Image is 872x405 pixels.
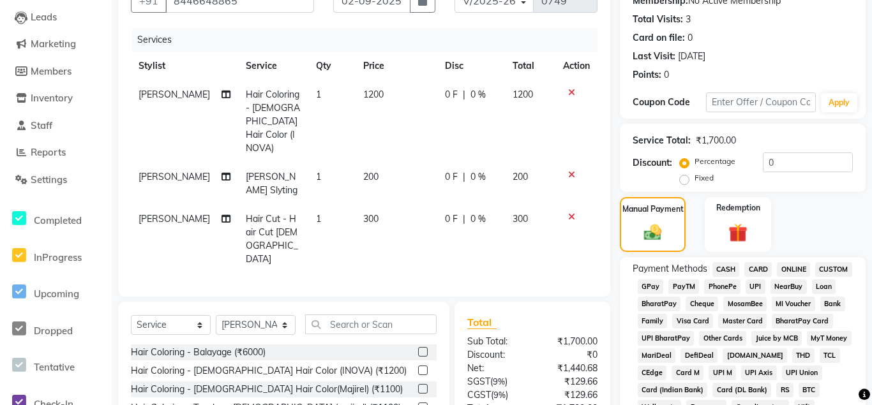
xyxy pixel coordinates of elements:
[131,383,403,396] div: Hair Coloring - [DEMOGRAPHIC_DATA] Hair Color(Majirel) (₹1100)
[633,156,672,170] div: Discount:
[363,89,384,100] span: 1200
[772,297,815,311] span: MI Voucher
[458,362,532,375] div: Net:
[458,388,532,402] div: ( )
[31,146,66,158] span: Reports
[513,89,533,100] span: 1200
[34,361,75,373] span: Tentative
[638,383,708,397] span: Card (Indian Bank)
[3,91,109,106] a: Inventory
[34,325,73,337] span: Dropped
[741,365,777,380] span: UPI Axis
[308,52,356,80] th: Qty
[688,31,693,45] div: 0
[633,50,675,63] div: Last Visit:
[458,335,532,348] div: Sub Total:
[633,13,683,26] div: Total Visits:
[696,134,736,147] div: ₹1,700.00
[470,170,486,184] span: 0 %
[31,65,71,77] span: Members
[3,119,109,133] a: Staff
[238,52,309,80] th: Service
[458,375,532,388] div: ( )
[815,262,852,277] span: CUSTOM
[131,52,238,80] th: Stylist
[633,96,706,109] div: Coupon Code
[532,348,607,362] div: ₹0
[3,64,109,79] a: Members
[706,92,816,112] input: Enter Offer / Coupon Code
[316,213,321,225] span: 1
[638,331,695,346] span: UPI BharatPay
[638,279,664,294] span: GPay
[463,88,465,101] span: |
[704,279,740,294] span: PhonePe
[712,383,771,397] span: Card (DL Bank)
[686,13,691,26] div: 3
[532,375,607,388] div: ₹129.66
[3,37,109,52] a: Marketing
[3,145,109,160] a: Reports
[3,10,109,25] a: Leads
[633,262,707,276] span: Payment Methods
[470,88,486,101] span: 0 %
[686,297,718,311] span: Cheque
[638,297,681,311] span: BharatPay
[723,297,767,311] span: MosamBee
[716,202,760,214] label: Redemption
[718,314,767,328] span: Master Card
[437,52,505,80] th: Disc
[445,212,458,226] span: 0 F
[463,212,465,226] span: |
[532,388,607,402] div: ₹129.66
[799,383,820,397] span: BTC
[782,365,822,380] span: UPI Union
[723,221,753,245] img: _gift.svg
[246,89,300,154] span: Hair Coloring - [DEMOGRAPHIC_DATA] Hair Color (INOVA)
[668,279,699,294] span: PayTM
[363,171,379,182] span: 200
[493,376,505,387] span: 9%
[31,173,67,186] span: Settings
[712,262,740,277] span: CASH
[131,364,407,378] div: Hair Coloring - [DEMOGRAPHIC_DATA] Hair Color (INOVA) (₹1200)
[3,173,109,188] a: Settings
[31,119,52,131] span: Staff
[532,335,607,348] div: ₹1,700.00
[467,389,491,401] span: CGST
[493,390,506,400] span: 9%
[363,213,379,225] span: 300
[31,11,57,23] span: Leads
[34,251,82,263] span: InProgress
[771,279,807,294] span: NearBuy
[305,314,437,334] input: Search or Scan
[356,52,437,80] th: Price
[746,279,765,294] span: UPI
[680,348,718,363] span: DefiDeal
[31,92,73,104] span: Inventory
[777,262,810,277] span: ONLINE
[723,348,787,363] span: [DOMAIN_NAME]
[34,214,82,226] span: Completed
[695,156,735,167] label: Percentage
[672,365,703,380] span: Card M
[672,314,713,328] span: Visa Card
[132,28,607,52] div: Services
[316,171,321,182] span: 1
[505,52,555,80] th: Total
[633,134,691,147] div: Service Total:
[467,316,497,329] span: Total
[139,171,210,182] span: [PERSON_NAME]
[744,262,772,277] span: CARD
[445,88,458,101] span: 0 F
[664,68,669,82] div: 0
[555,52,598,80] th: Action
[699,331,746,346] span: Other Cards
[638,223,667,243] img: _cash.svg
[638,314,668,328] span: Family
[751,331,802,346] span: Juice by MCB
[812,279,836,294] span: Loan
[470,212,486,226] span: 0 %
[633,68,661,82] div: Points:
[139,213,210,225] span: [PERSON_NAME]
